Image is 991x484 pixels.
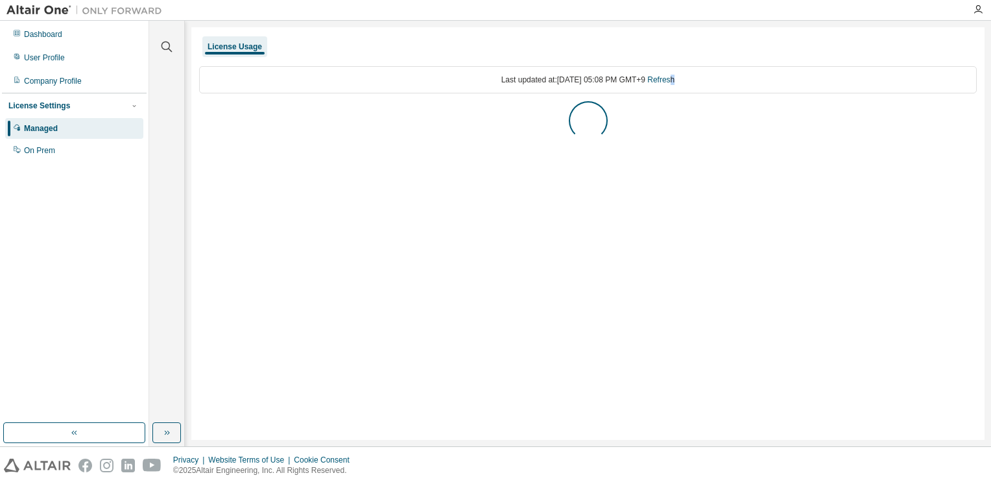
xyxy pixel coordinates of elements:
[294,455,357,465] div: Cookie Consent
[143,459,161,472] img: youtube.svg
[199,66,977,93] div: Last updated at: [DATE] 05:08 PM GMT+9
[100,459,113,472] img: instagram.svg
[78,459,92,472] img: facebook.svg
[4,459,71,472] img: altair_logo.svg
[24,145,55,156] div: On Prem
[208,42,262,52] div: License Usage
[24,76,82,86] div: Company Profile
[24,123,58,134] div: Managed
[121,459,135,472] img: linkedin.svg
[173,455,208,465] div: Privacy
[24,29,62,40] div: Dashboard
[6,4,169,17] img: Altair One
[173,465,357,476] p: © 2025 Altair Engineering, Inc. All Rights Reserved.
[647,75,675,84] a: Refresh
[208,455,294,465] div: Website Terms of Use
[8,101,70,111] div: License Settings
[24,53,65,63] div: User Profile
